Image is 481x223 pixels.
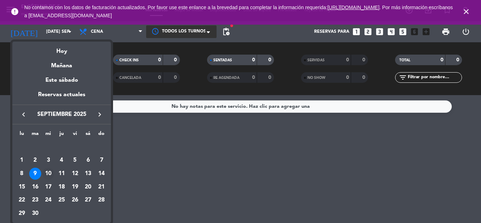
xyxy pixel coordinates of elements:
[16,194,28,206] div: 22
[15,207,29,220] td: 29 de septiembre de 2025
[42,167,55,180] td: 10 de septiembre de 2025
[68,180,82,194] td: 19 de septiembre de 2025
[15,167,29,180] td: 8 de septiembre de 2025
[82,154,95,167] td: 6 de septiembre de 2025
[29,130,42,141] th: martes
[56,154,68,166] div: 4
[82,154,94,166] div: 6
[68,154,82,167] td: 5 de septiembre de 2025
[29,180,42,194] td: 16 de septiembre de 2025
[42,194,55,207] td: 24 de septiembre de 2025
[19,110,28,119] i: keyboard_arrow_left
[95,167,108,180] td: 14 de septiembre de 2025
[56,194,68,206] div: 25
[15,141,108,154] td: SEP.
[55,154,68,167] td: 4 de septiembre de 2025
[42,181,54,193] div: 17
[95,168,107,180] div: 14
[55,180,68,194] td: 18 de septiembre de 2025
[42,154,54,166] div: 3
[29,207,41,219] div: 30
[82,130,95,141] th: sábado
[30,110,93,119] span: septiembre 2025
[15,130,29,141] th: lunes
[95,194,108,207] td: 28 de septiembre de 2025
[42,180,55,194] td: 17 de septiembre de 2025
[82,180,95,194] td: 20 de septiembre de 2025
[29,168,41,180] div: 9
[82,167,95,180] td: 13 de septiembre de 2025
[29,154,42,167] td: 2 de septiembre de 2025
[68,130,82,141] th: viernes
[16,168,28,180] div: 8
[69,168,81,180] div: 12
[95,130,108,141] th: domingo
[95,194,107,206] div: 28
[29,194,41,206] div: 23
[29,181,41,193] div: 16
[69,154,81,166] div: 5
[82,194,95,207] td: 27 de septiembre de 2025
[42,168,54,180] div: 10
[29,167,42,180] td: 9 de septiembre de 2025
[95,180,108,194] td: 21 de septiembre de 2025
[95,154,107,166] div: 7
[55,167,68,180] td: 11 de septiembre de 2025
[56,168,68,180] div: 11
[15,194,29,207] td: 22 de septiembre de 2025
[93,110,106,119] button: keyboard_arrow_right
[15,180,29,194] td: 15 de septiembre de 2025
[16,154,28,166] div: 1
[68,194,82,207] td: 26 de septiembre de 2025
[12,90,111,105] div: Reservas actuales
[55,130,68,141] th: jueves
[16,207,28,219] div: 29
[82,181,94,193] div: 20
[69,194,81,206] div: 26
[12,70,111,90] div: Este sábado
[29,194,42,207] td: 23 de septiembre de 2025
[16,181,28,193] div: 15
[69,181,81,193] div: 19
[55,194,68,207] td: 25 de septiembre de 2025
[68,167,82,180] td: 12 de septiembre de 2025
[15,154,29,167] td: 1 de septiembre de 2025
[42,194,54,206] div: 24
[17,110,30,119] button: keyboard_arrow_left
[95,110,104,119] i: keyboard_arrow_right
[42,130,55,141] th: miércoles
[82,194,94,206] div: 27
[29,207,42,220] td: 30 de septiembre de 2025
[12,56,111,70] div: Mañana
[29,154,41,166] div: 2
[95,154,108,167] td: 7 de septiembre de 2025
[56,181,68,193] div: 18
[42,154,55,167] td: 3 de septiembre de 2025
[12,42,111,56] div: Hoy
[95,181,107,193] div: 21
[82,168,94,180] div: 13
